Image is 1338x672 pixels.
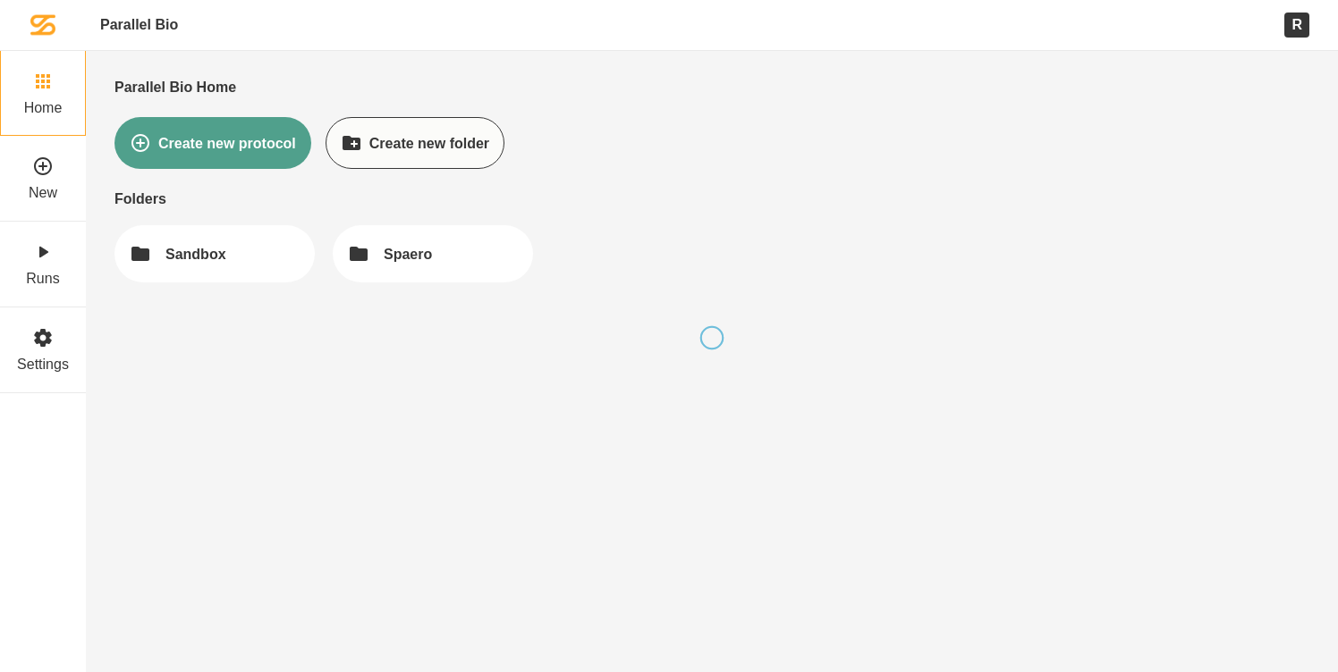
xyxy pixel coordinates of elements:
[114,225,315,282] button: Sandbox
[26,270,59,287] label: Runs
[333,225,533,282] button: Spaero
[1284,13,1309,37] div: R
[326,117,504,169] button: Create new folder
[165,246,226,263] div: Sandbox
[114,117,311,169] button: Create new protocol
[17,356,69,373] label: Settings
[384,246,432,263] div: Spaero
[114,190,1309,207] div: Folders
[24,99,63,116] label: Home
[30,13,55,38] img: Spaero logomark
[114,79,236,96] a: Parallel Bio Home
[29,184,57,201] label: New
[100,16,178,33] a: Parallel Bio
